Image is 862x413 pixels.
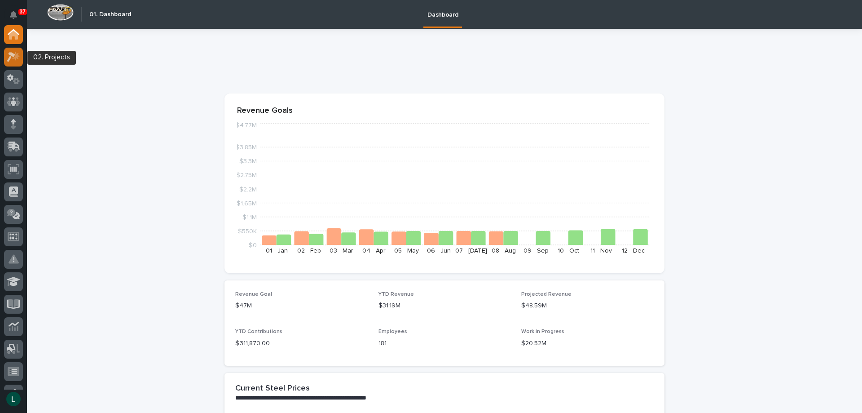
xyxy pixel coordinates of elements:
tspan: $4.77M [236,122,257,129]
text: 03 - Mar [330,248,353,254]
span: Employees [378,329,407,334]
text: 05 - May [394,248,419,254]
p: 37 [20,9,26,15]
button: users-avatar [4,390,23,409]
span: YTD Revenue [378,292,414,297]
p: Revenue Goals [237,106,652,116]
text: 04 - Apr [362,248,386,254]
p: $47M [235,301,368,311]
tspan: $2.75M [236,172,257,178]
tspan: $550K [238,228,257,234]
text: 01 - Jan [266,248,288,254]
tspan: $0 [249,242,257,249]
tspan: $2.2M [239,186,257,192]
p: $31.19M [378,301,511,311]
text: 02 - Feb [297,248,321,254]
text: 12 - Dec [622,248,645,254]
tspan: $1.65M [237,200,257,206]
tspan: $3.3M [239,158,257,164]
text: 08 - Aug [492,248,516,254]
text: 09 - Sep [523,248,549,254]
span: Revenue Goal [235,292,272,297]
text: 10 - Oct [558,248,579,254]
span: YTD Contributions [235,329,282,334]
p: 181 [378,339,511,348]
span: Projected Revenue [521,292,572,297]
text: 11 - Nov [590,248,612,254]
button: Notifications [4,5,23,24]
p: $48.59M [521,301,654,311]
h2: Current Steel Prices [235,384,310,394]
tspan: $1.1M [242,214,257,220]
tspan: $3.85M [236,144,257,151]
text: 07 - [DATE] [455,248,487,254]
div: Notifications37 [11,11,23,25]
p: $20.52M [521,339,654,348]
img: Workspace Logo [47,4,74,21]
p: $ 311,870.00 [235,339,368,348]
text: 06 - Jun [427,248,451,254]
span: Work in Progress [521,329,564,334]
h2: 01. Dashboard [89,11,131,18]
